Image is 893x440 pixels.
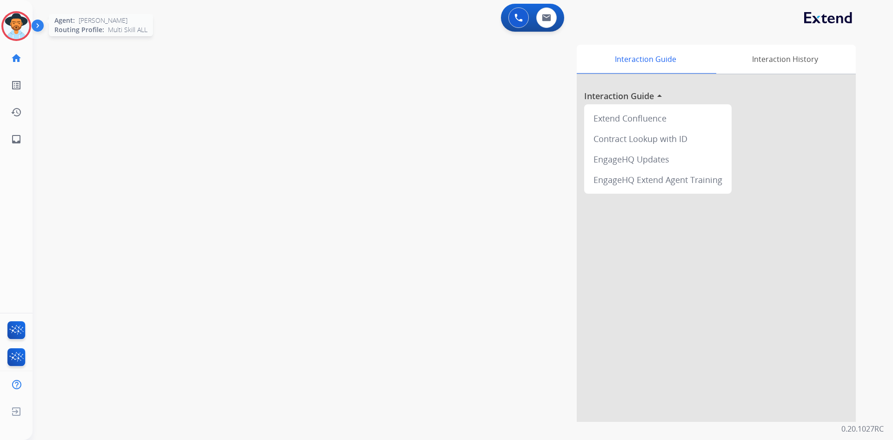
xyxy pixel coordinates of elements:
div: EngageHQ Extend Agent Training [588,169,728,190]
mat-icon: history [11,107,22,118]
span: Multi Skill ALL [108,25,147,34]
span: Agent: [54,16,75,25]
div: Interaction Guide [577,45,714,74]
div: Contract Lookup with ID [588,129,728,149]
div: EngageHQ Updates [588,149,728,169]
span: Routing Profile: [54,25,104,34]
mat-icon: inbox [11,134,22,145]
div: Extend Confluence [588,108,728,129]
div: Interaction History [714,45,856,74]
span: [PERSON_NAME] [79,16,127,25]
img: avatar [3,13,29,39]
mat-icon: home [11,53,22,64]
p: 0.20.1027RC [841,423,884,434]
mat-icon: list_alt [11,80,22,91]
